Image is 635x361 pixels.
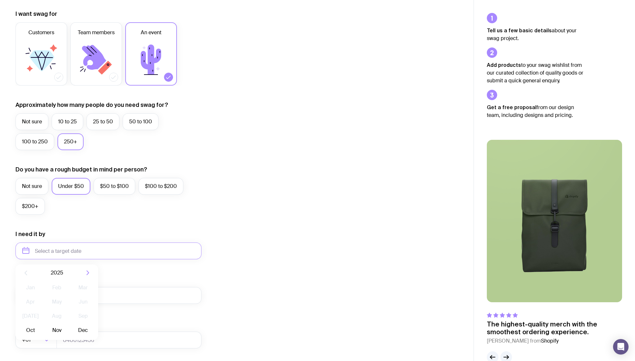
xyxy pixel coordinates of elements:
[487,103,584,119] p: from our design team, including designs and pricing.
[15,113,48,130] label: Not sure
[45,310,68,323] button: Aug
[19,324,42,337] button: Oct
[32,332,42,348] input: Search for option
[45,324,68,337] button: Nov
[541,337,558,344] span: Shopify
[22,332,32,348] span: +61
[15,230,45,238] label: I need it by
[15,287,201,304] input: you@email.com
[56,332,201,348] input: 0400123456
[19,281,42,294] button: Jan
[28,29,54,36] span: Customers
[15,101,168,109] label: Approximately how many people do you need swag for?
[94,178,135,195] label: $50 to $100
[71,295,95,308] button: Jun
[71,310,95,323] button: Sep
[15,332,57,348] div: Search for option
[15,198,45,215] label: $200+
[487,320,622,336] p: The highest-quality merch with the smoothest ordering experience.
[15,242,201,259] input: Select a target date
[15,133,54,150] label: 100 to 250
[52,113,83,130] label: 10 to 25
[15,166,147,173] label: Do you have a rough budget in mind per person?
[15,10,57,18] label: I want swag for
[138,178,183,195] label: $100 to $200
[45,295,68,308] button: May
[487,26,584,42] p: about your swag project.
[487,27,552,33] strong: Tell us a few basic details
[51,269,63,277] span: 2025
[71,324,95,337] button: Dec
[487,61,584,85] p: to your swag wishlist from our curated collection of quality goods or submit a quick general enqu...
[19,295,42,308] button: Apr
[52,178,90,195] label: Under $50
[45,281,68,294] button: Feb
[19,310,42,323] button: [DATE]
[141,29,161,36] span: An event
[487,337,622,345] cite: [PERSON_NAME] from
[71,281,95,294] button: Mar
[487,104,537,110] strong: Get a free proposal
[613,339,629,355] div: Open Intercom Messenger
[78,29,115,36] span: Team members
[123,113,159,130] label: 50 to 100
[487,62,521,68] strong: Add products
[87,113,119,130] label: 25 to 50
[57,133,84,150] label: 250+
[15,178,48,195] label: Not sure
